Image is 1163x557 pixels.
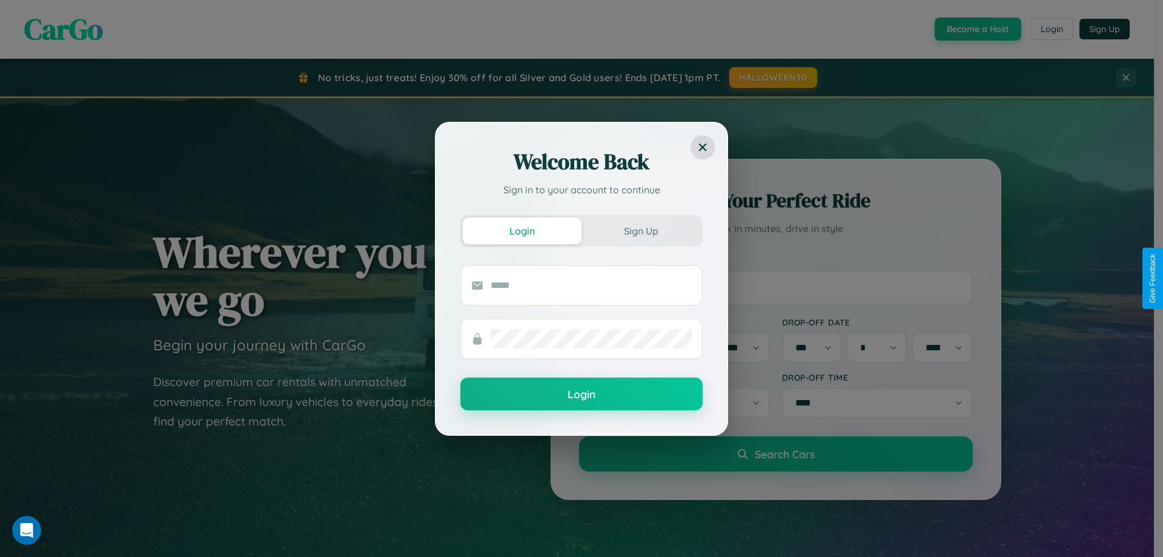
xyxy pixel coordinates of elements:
[12,516,41,545] iframe: Intercom live chat
[460,147,703,176] h2: Welcome Back
[581,218,700,244] button: Sign Up
[1148,254,1157,303] div: Give Feedback
[460,182,703,197] p: Sign in to your account to continue
[463,218,581,244] button: Login
[460,378,703,410] button: Login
